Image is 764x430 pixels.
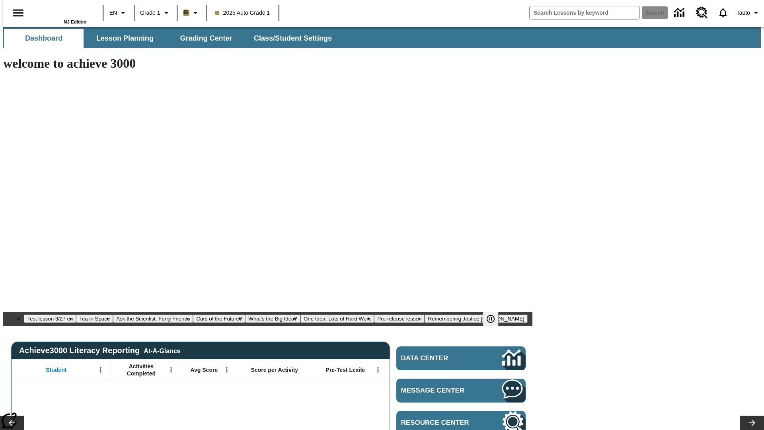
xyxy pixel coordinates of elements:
[251,366,298,373] span: Score per Activity
[372,364,384,376] button: Open Menu
[180,6,203,20] button: Boost Class color is light brown. Change class color
[85,29,165,48] button: Lesson Planning
[165,364,177,376] button: Open Menu
[248,29,338,48] button: Class/Student Settings
[691,2,713,23] a: Resource Center, Will open in new tab
[35,4,86,20] a: Home
[396,379,526,403] a: Message Center
[3,27,761,48] div: SubNavbar
[737,9,750,17] span: Tauto
[245,315,300,323] button: Slide 5 What's the Big Idea?
[326,366,365,373] span: Pre-Test Lexile
[425,315,527,323] button: Slide 8 Remembering Justice O'Connor
[483,312,507,326] div: Pause
[733,6,764,20] button: Profile/Settings
[184,8,188,18] span: B
[19,346,181,355] span: Achieve3000 Literacy Reporting
[401,419,478,427] span: Resource Center
[669,2,691,24] a: Data Center
[713,2,733,23] a: Notifications
[254,34,332,43] span: Class/Student Settings
[95,364,107,376] button: Open Menu
[740,416,764,430] button: Lesson carousel, Next
[113,315,193,323] button: Slide 3 Ask the Scientist: Furry Friends
[166,29,246,48] button: Grading Center
[396,346,526,370] a: Data Center
[46,366,66,373] span: Student
[193,315,245,323] button: Slide 4 Cars of the Future?
[64,20,86,24] span: NJ Edition
[190,366,218,373] span: Avg Score
[144,346,180,355] div: At-A-Glance
[96,34,154,43] span: Lesson Planning
[4,29,84,48] button: Dashboard
[483,312,499,326] button: Pause
[140,9,160,17] span: Grade 1
[115,363,168,377] span: Activities Completed
[106,6,131,20] button: Language: EN, Select a language
[76,315,113,323] button: Slide 2 Tea in Space
[374,315,425,323] button: Slide 7 Pre-release lesson
[180,34,232,43] span: Grading Center
[109,9,117,17] span: EN
[300,315,374,323] button: Slide 6 One Idea, Lots of Hard Work
[401,387,478,395] span: Message Center
[35,3,86,24] div: Home
[24,315,76,323] button: Slide 1 Test lesson 3/27 en
[401,354,476,362] span: Data Center
[3,56,532,71] h1: welcome to achieve 3000
[530,6,639,19] input: search field
[3,29,339,48] div: SubNavbar
[6,1,30,25] button: Open side menu
[221,364,233,376] button: Open Menu
[215,9,270,17] span: 2025 Auto Grade 1
[137,6,174,20] button: Grade: Grade 1, Select a grade
[25,34,62,43] span: Dashboard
